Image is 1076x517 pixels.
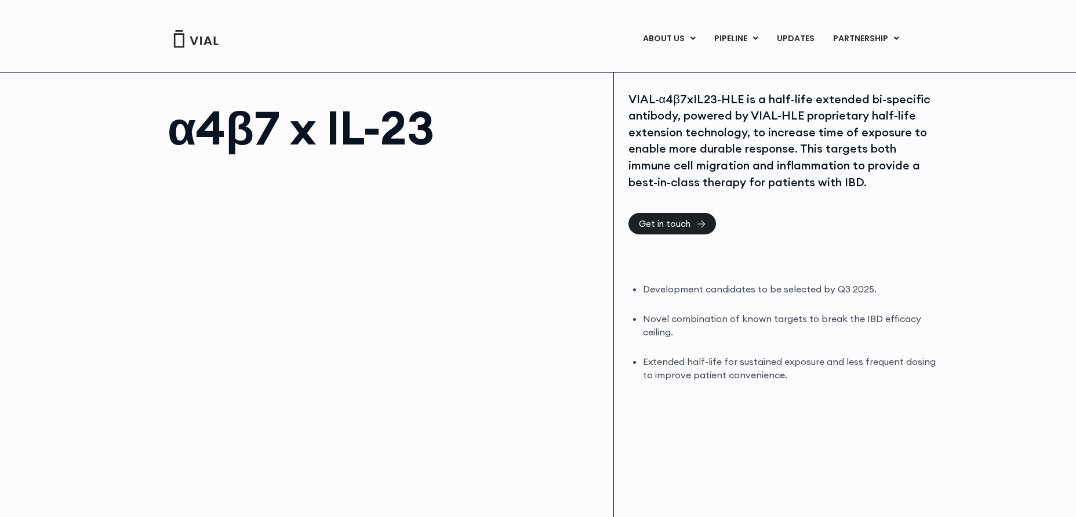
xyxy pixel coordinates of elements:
a: PIPELINEMenu Toggle [705,29,767,49]
a: ABOUT USMenu Toggle [634,29,704,49]
li: Novel combination of known targets to break the IBD efficacy ceiling. [643,312,938,339]
a: PARTNERSHIPMenu Toggle [824,29,908,49]
a: Get in touch [628,213,716,234]
li: Development candidates to be selected by Q3 2025. [643,283,938,296]
span: Get in touch [639,219,690,228]
img: Vial Logo [173,30,219,48]
li: Extended half-life for sustained exposure and less frequent dosing to improve patient convenience. [643,355,938,382]
h1: α4β7 x IL-23 [168,104,602,151]
div: VIAL-α4β7xIL23-HLE is a half-life extended bi-specific antibody, powered by VIAL-HLE proprietary ... [628,91,938,191]
a: UPDATES [768,29,823,49]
